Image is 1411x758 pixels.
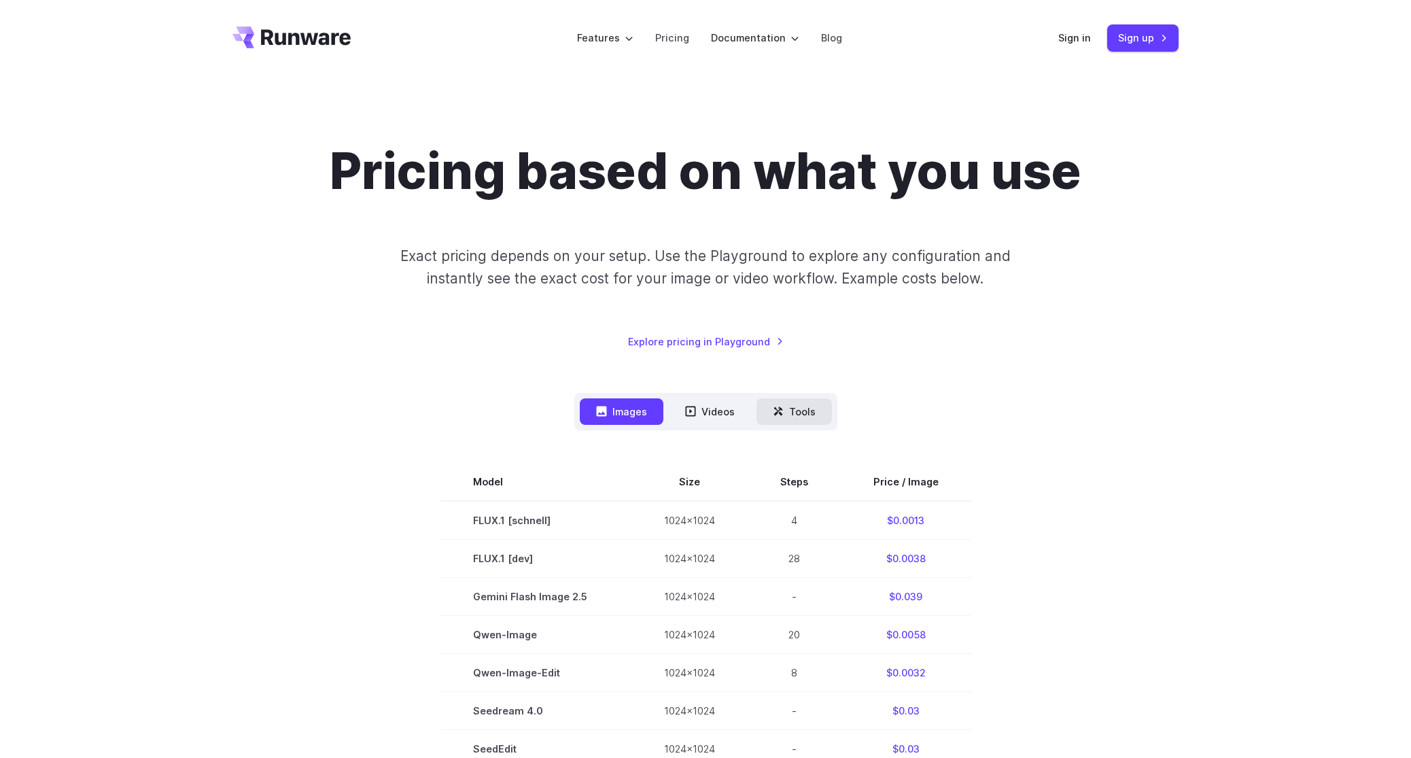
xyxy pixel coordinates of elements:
[440,539,631,577] td: FLUX.1 [dev]
[841,463,971,501] th: Price / Image
[841,577,971,615] td: $0.039
[440,501,631,540] td: FLUX.1 [schnell]
[841,501,971,540] td: $0.0013
[440,616,631,654] td: Qwen-Image
[748,654,841,692] td: 8
[631,463,748,501] th: Size
[631,577,748,615] td: 1024x1024
[374,245,1037,290] p: Exact pricing depends on your setup. Use the Playground to explore any configuration and instantl...
[748,501,841,540] td: 4
[631,616,748,654] td: 1024x1024
[232,27,351,48] a: Go to /
[440,463,631,501] th: Model
[440,654,631,692] td: Qwen-Image-Edit
[631,654,748,692] td: 1024x1024
[841,654,971,692] td: $0.0032
[748,692,841,730] td: -
[748,577,841,615] td: -
[841,692,971,730] td: $0.03
[655,30,689,46] a: Pricing
[748,463,841,501] th: Steps
[631,501,748,540] td: 1024x1024
[748,616,841,654] td: 20
[669,398,751,425] button: Videos
[756,398,832,425] button: Tools
[577,30,633,46] label: Features
[631,539,748,577] td: 1024x1024
[628,334,784,349] a: Explore pricing in Playground
[1107,24,1179,51] a: Sign up
[440,692,631,730] td: Seedream 4.0
[473,589,599,604] span: Gemini Flash Image 2.5
[841,616,971,654] td: $0.0058
[580,398,663,425] button: Images
[330,141,1081,201] h1: Pricing based on what you use
[711,30,799,46] label: Documentation
[841,539,971,577] td: $0.0038
[821,30,842,46] a: Blog
[1058,30,1091,46] a: Sign in
[631,692,748,730] td: 1024x1024
[748,539,841,577] td: 28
